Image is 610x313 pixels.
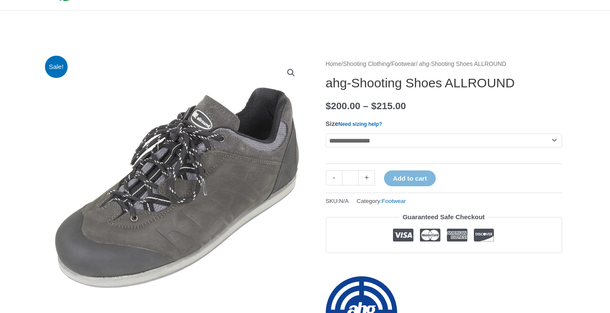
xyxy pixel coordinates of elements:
span: $ [371,101,377,111]
a: Home [326,61,342,67]
iframe: Customer reviews powered by Trustpilot [326,259,562,270]
span: N/A [339,198,349,204]
span: $ [326,101,331,111]
input: Product quantity [342,170,359,185]
span: – [363,101,369,111]
a: Shooting Clothing [343,61,390,67]
a: Footwear [391,61,416,67]
a: - [326,170,342,185]
span: Category: [357,196,406,206]
a: Footwear [382,198,406,204]
a: View full-screen image gallery [283,65,299,80]
span: Sale! [45,56,68,78]
button: Add to cart [384,170,436,186]
bdi: 200.00 [326,101,360,111]
legend: Guaranteed Safe Checkout [399,211,488,223]
h1: ahg-Shooting Shoes ALLROUND [326,75,562,91]
a: Need sizing help? [339,121,382,127]
a: + [359,170,375,185]
nav: Breadcrumb [326,59,562,70]
bdi: 215.00 [371,101,406,111]
label: Size [326,120,382,127]
span: SKU: [326,196,349,206]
